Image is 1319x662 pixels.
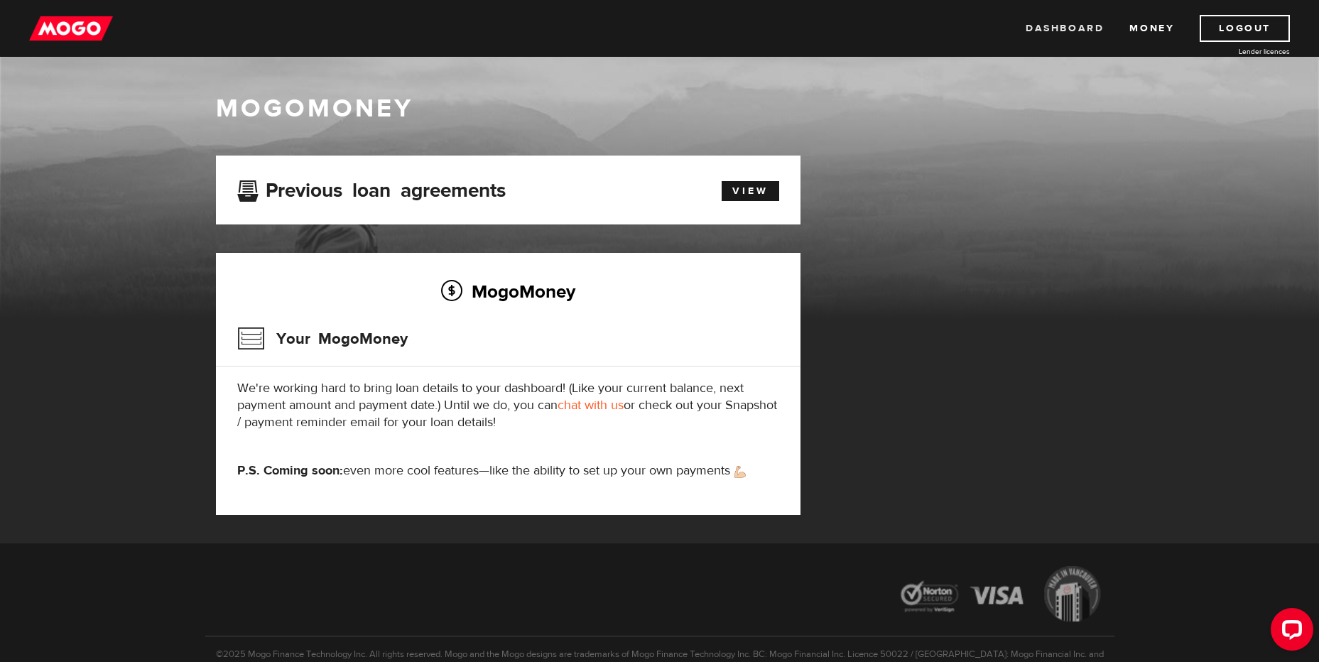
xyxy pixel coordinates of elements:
[237,320,408,357] h3: Your MogoMoney
[734,466,746,478] img: strong arm emoji
[722,181,779,201] a: View
[1259,602,1319,662] iframe: LiveChat chat widget
[558,397,624,413] a: chat with us
[1026,15,1104,42] a: Dashboard
[237,380,779,431] p: We're working hard to bring loan details to your dashboard! (Like your current balance, next paym...
[237,179,506,197] h3: Previous loan agreements
[1129,15,1174,42] a: Money
[29,15,113,42] img: mogo_logo-11ee424be714fa7cbb0f0f49df9e16ec.png
[216,94,1104,124] h1: MogoMoney
[1183,46,1290,57] a: Lender licences
[237,462,343,479] strong: P.S. Coming soon:
[887,555,1114,636] img: legal-icons-92a2ffecb4d32d839781d1b4e4802d7b.png
[237,276,779,306] h2: MogoMoney
[237,462,779,479] p: even more cool features—like the ability to set up your own payments
[1200,15,1290,42] a: Logout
